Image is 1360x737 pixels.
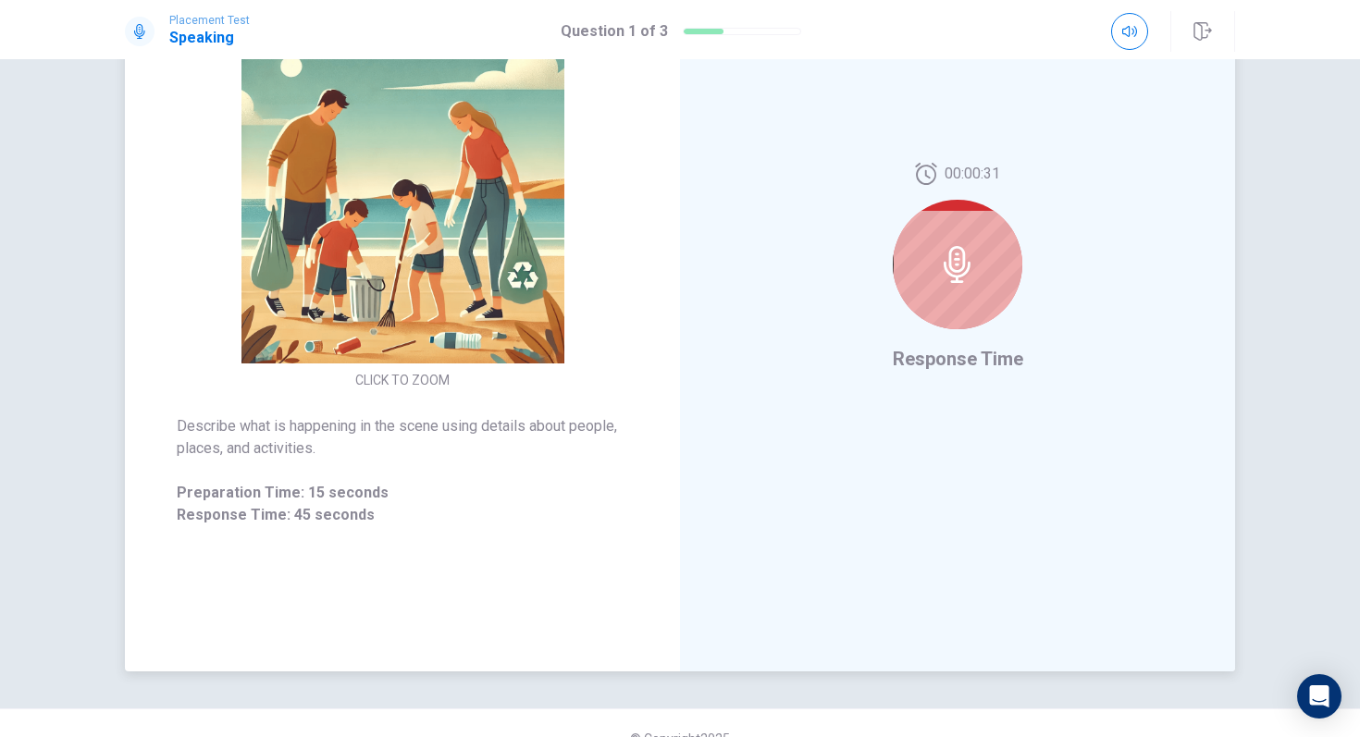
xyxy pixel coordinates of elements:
span: Describe what is happening in the scene using details about people, places, and activities. [177,415,628,460]
span: Response Time [893,348,1023,370]
span: Response Time: 45 seconds [177,504,628,526]
span: Preparation Time: 15 seconds [177,482,628,504]
img: [object Object] [225,41,580,363]
h1: Speaking [169,27,250,49]
div: Open Intercom Messenger [1297,674,1341,719]
span: Placement Test [169,14,250,27]
button: CLICK TO ZOOM [348,367,457,393]
h1: Question 1 of 3 [561,20,668,43]
span: 00:00:31 [945,163,1000,185]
